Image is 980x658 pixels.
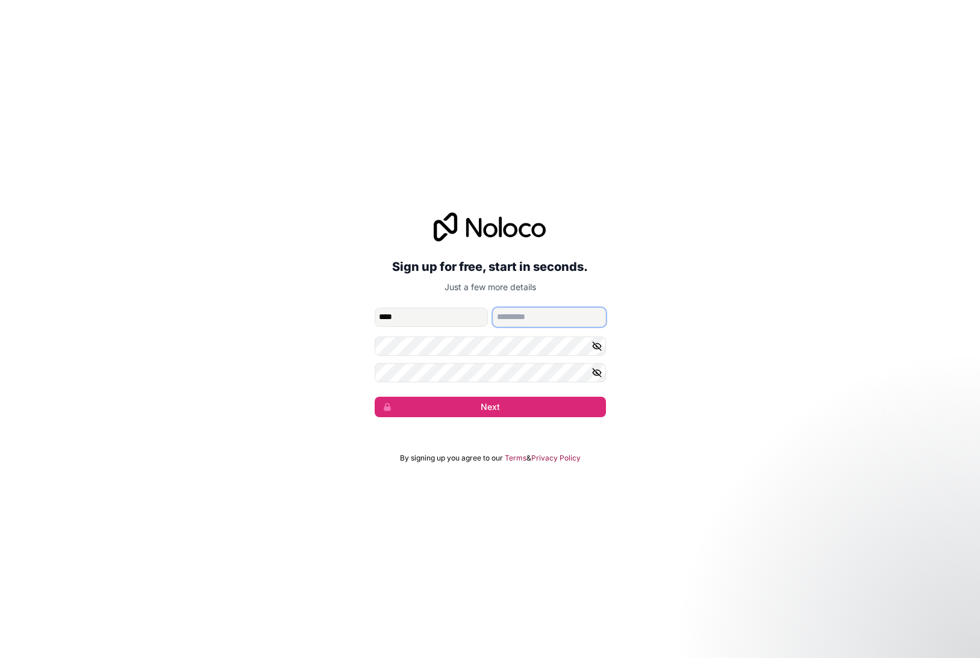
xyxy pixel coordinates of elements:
[375,256,606,278] h2: Sign up for free, start in seconds.
[739,568,980,652] iframe: Intercom notifications message
[375,337,606,356] input: Password
[375,281,606,293] p: Just a few more details
[375,397,606,417] button: Next
[493,308,606,327] input: family-name
[400,453,503,463] span: By signing up you agree to our
[375,363,606,382] input: Confirm password
[505,453,526,463] a: Terms
[531,453,581,463] a: Privacy Policy
[526,453,531,463] span: &
[375,308,488,327] input: given-name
